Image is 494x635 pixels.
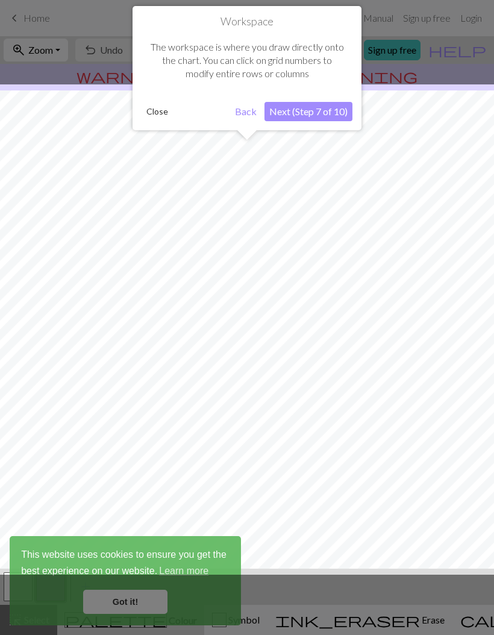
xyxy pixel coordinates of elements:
[142,103,173,121] button: Close
[142,28,352,93] div: The workspace is where you draw directly onto the chart. You can click on grid numbers to modify ...
[142,15,352,28] h1: Workspace
[264,102,352,121] button: Next (Step 7 of 10)
[133,6,361,130] div: Workspace
[230,102,261,121] button: Back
